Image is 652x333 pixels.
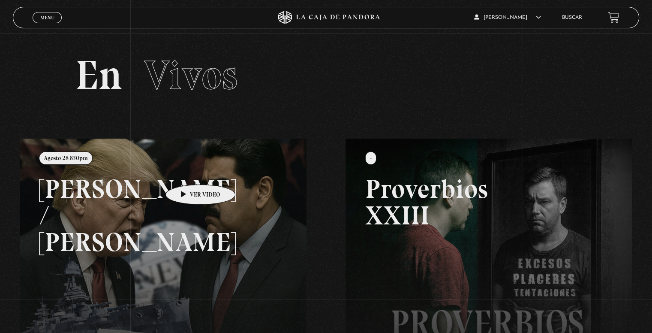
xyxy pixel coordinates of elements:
a: Buscar [562,15,582,20]
a: View your shopping cart [608,12,619,23]
span: [PERSON_NAME] [474,15,541,20]
span: Menu [40,15,54,20]
span: Cerrar [37,22,57,28]
span: Vivos [144,51,237,100]
h2: En [75,55,576,96]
